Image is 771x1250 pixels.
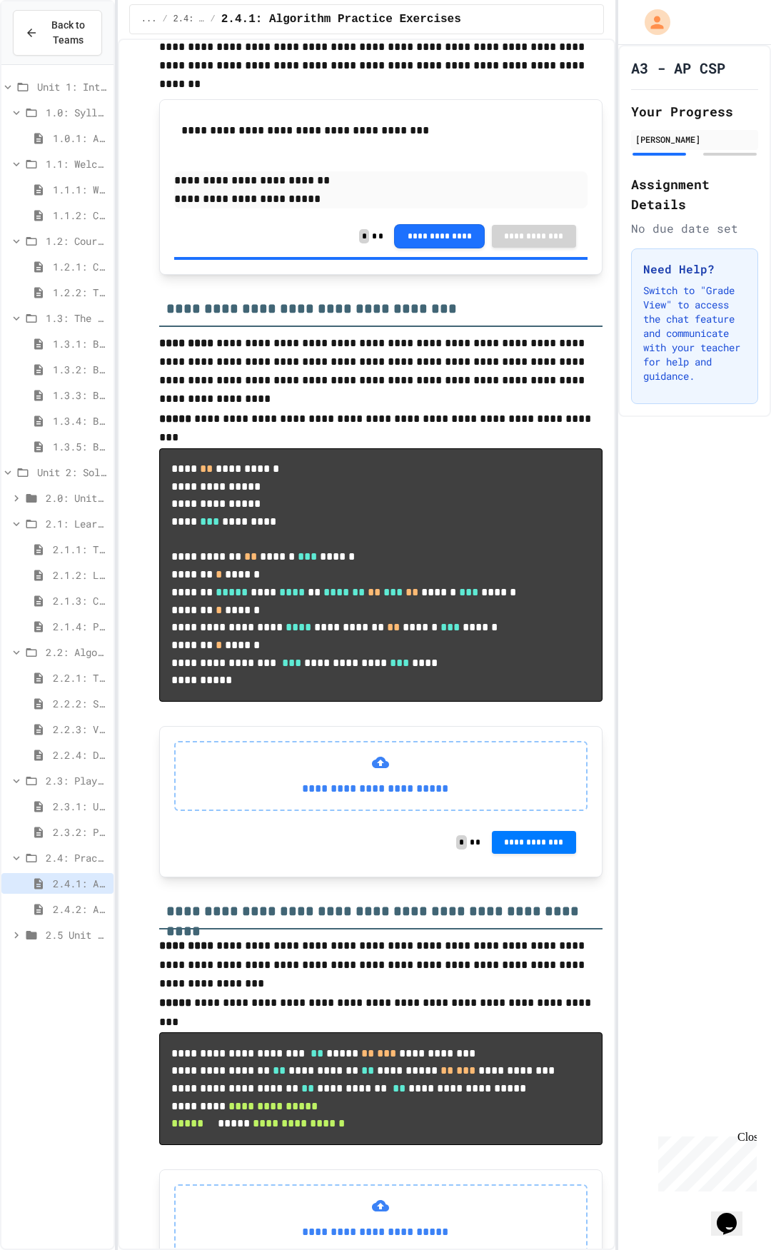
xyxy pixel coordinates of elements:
span: 2.3.2: Problem Solving Reflection [53,825,108,840]
button: Back to Teams [13,10,102,56]
span: 2.2.2: Specifying Ideas with Pseudocode [53,696,108,711]
span: 1.3.5: Big Idea 5 - Impact of Computing [53,439,108,454]
span: 2.4: Practice with Algorithms [46,850,108,865]
h2: Assignment Details [631,174,758,214]
span: 1.2.2: The AP Exam [53,285,108,300]
span: 1.3.1: Big Idea 1 - Creative Development [53,336,108,351]
span: ... [141,14,157,25]
div: No due date set [631,220,758,237]
span: 2.2.1: The Power of Algorithms [53,670,108,685]
span: 1.1.2: Connect with Your World [53,208,108,223]
span: 2.2.4: Designing Flowcharts [53,747,108,762]
span: 2.2: Algorithms - from Pseudocode to Flowcharts [46,645,108,660]
span: 1.2.1: Course Overview [53,259,108,274]
h2: Your Progress [631,101,758,121]
h1: A3 - AP CSP [631,58,725,78]
span: 1.0: Syllabus [46,105,108,120]
div: Chat with us now!Close [6,6,99,91]
span: 2.1.4: Problem Solving Practice [53,619,108,634]
span: / [211,14,216,25]
span: 1.1: Welcome to Computer Science [46,156,108,171]
span: 1.3.4: Big Idea 4 - Computing Systems and Networks [53,413,108,428]
span: 2.3.1: Understanding Games with Flowcharts [53,799,108,814]
span: 2.5 Unit Summary [46,927,108,942]
span: 2.1.3: Challenge Problem - The Bridge [53,593,108,608]
span: 2.4.2: AP Practice Questions [53,902,108,917]
span: 2.4.1: Algorithm Practice Exercises [53,876,108,891]
span: 2.4.1: Algorithm Practice Exercises [221,11,461,28]
span: / [162,14,167,25]
span: 1.3.3: Big Idea 3 - Algorithms and Programming [53,388,108,403]
span: 2.3: Playing Games [46,773,108,788]
span: Back to Teams [46,18,90,48]
span: 1.1.1: What is Computer Science? [53,182,108,197]
span: Unit 1: Intro to Computer Science [37,79,108,94]
h3: Need Help? [643,261,746,278]
span: 1.3.2: Big Idea 2 - Data [53,362,108,377]
span: 2.1.2: Learning to Solve Hard Problems [53,568,108,583]
span: 2.4: Practice with Algorithms [173,14,205,25]
span: 2.1: Learning to Solve Hard Problems [46,516,108,531]
span: 1.0.1: AP Computer Science Principles in Python Course Syllabus [53,131,108,146]
div: [PERSON_NAME] [635,133,754,146]
div: My Account [630,6,674,39]
iframe: chat widget [711,1193,757,1236]
span: 1.3: The Big Ideas [46,311,108,326]
span: 2.0: Unit Overview [46,490,108,505]
span: 2.1.1: The Growth Mindset [53,542,108,557]
span: 1.2: Course Overview and the AP Exam [46,233,108,248]
span: Unit 2: Solving Problems in Computer Science [37,465,108,480]
p: Switch to "Grade View" to access the chat feature and communicate with your teacher for help and ... [643,283,746,383]
span: 2.2.3: Visualizing Logic with Flowcharts [53,722,108,737]
iframe: chat widget [652,1131,757,1191]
